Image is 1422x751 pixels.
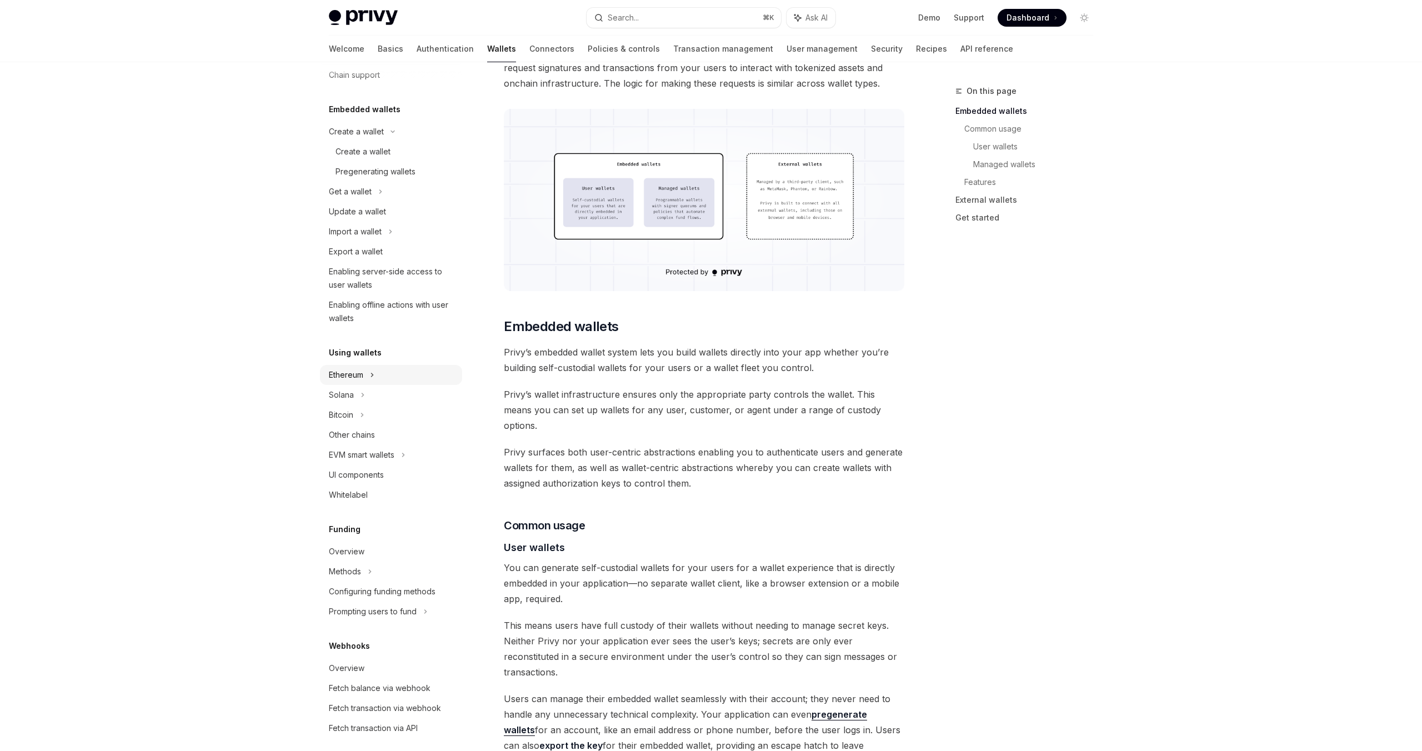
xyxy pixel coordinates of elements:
div: Update a wallet [329,205,386,218]
span: Dashboard [1007,12,1049,23]
button: Toggle dark mode [1075,9,1093,27]
a: Pregenerating wallets [320,162,462,182]
a: User wallets [973,138,1102,156]
div: Configuring funding methods [329,585,435,598]
a: Enabling server-side access to user wallets [320,262,462,295]
a: Create a wallet [320,142,462,162]
div: Solana [329,388,354,402]
h5: Using wallets [329,346,382,359]
div: Export a wallet [329,245,383,258]
div: Prompting users to fund [329,605,417,618]
a: User management [787,36,858,62]
div: Get a wallet [329,185,372,198]
a: Common usage [964,120,1102,138]
a: Fetch transaction via webhook [320,698,462,718]
span: Common usage [504,518,585,533]
div: Import a wallet [329,225,382,238]
div: Fetch transaction via webhook [329,702,441,715]
a: Authentication [417,36,474,62]
a: Get started [955,209,1102,227]
a: Update a wallet [320,202,462,222]
a: Fetch balance via webhook [320,678,462,698]
a: Basics [378,36,403,62]
a: API reference [960,36,1013,62]
div: Fetch balance via webhook [329,682,430,695]
a: Whitelabel [320,485,462,505]
span: Ask AI [805,12,828,23]
img: light logo [329,10,398,26]
a: Demo [918,12,940,23]
div: Create a wallet [336,145,390,158]
span: Privy surfaces both user-centric abstractions enabling you to authenticate users and generate wal... [504,444,904,491]
div: Pregenerating wallets [336,165,415,178]
a: Overview [320,658,462,678]
span: Privy’s wallet infrastructure ensures only the appropriate party controls the wallet. This means ... [504,387,904,433]
a: External wallets [955,191,1102,209]
h5: Embedded wallets [329,103,400,116]
a: Wallets [487,36,516,62]
span: You can generate self-custodial wallets for your users for a wallet experience that is directly e... [504,560,904,607]
div: Whitelabel [329,488,368,502]
a: Fetch transaction via API [320,718,462,738]
div: Enabling offline actions with user wallets [329,298,455,325]
div: Methods [329,565,361,578]
div: Overview [329,662,364,675]
div: Create a wallet [329,125,384,138]
a: Support [954,12,984,23]
a: Export a wallet [320,242,462,262]
span: User wallets [504,540,565,555]
div: Enabling server-side access to user wallets [329,265,455,292]
img: images/walletoverview.png [504,109,904,291]
div: Other chains [329,428,375,442]
span: On this page [967,84,1017,98]
div: Fetch transaction via API [329,722,418,735]
div: UI components [329,468,384,482]
span: Privy’s embedded wallet system lets you build wallets directly into your app whether you’re build... [504,344,904,375]
span: This means users have full custody of their wallets without needing to manage secret keys. Neithe... [504,618,904,680]
a: Transaction management [673,36,773,62]
a: Configuring funding methods [320,582,462,602]
button: Ask AI [787,8,835,28]
a: Managed wallets [973,156,1102,173]
span: Regardless of what wallet you integrate (embedded or external wallets), you can easily request si... [504,44,904,91]
div: Bitcoin [329,408,353,422]
a: Welcome [329,36,364,62]
h5: Funding [329,523,360,536]
div: EVM smart wallets [329,448,394,462]
span: ⌘ K [763,13,774,22]
a: Recipes [916,36,947,62]
div: Overview [329,545,364,558]
a: Other chains [320,425,462,445]
span: Embedded wallets [504,318,618,336]
div: Search... [608,11,639,24]
a: Security [871,36,903,62]
a: Features [964,173,1102,191]
a: Embedded wallets [955,102,1102,120]
h5: Webhooks [329,639,370,653]
a: Policies & controls [588,36,660,62]
a: Enabling offline actions with user wallets [320,295,462,328]
button: Search...⌘K [587,8,781,28]
a: Connectors [529,36,574,62]
a: Overview [320,542,462,562]
div: Ethereum [329,368,363,382]
a: UI components [320,465,462,485]
a: Dashboard [998,9,1066,27]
